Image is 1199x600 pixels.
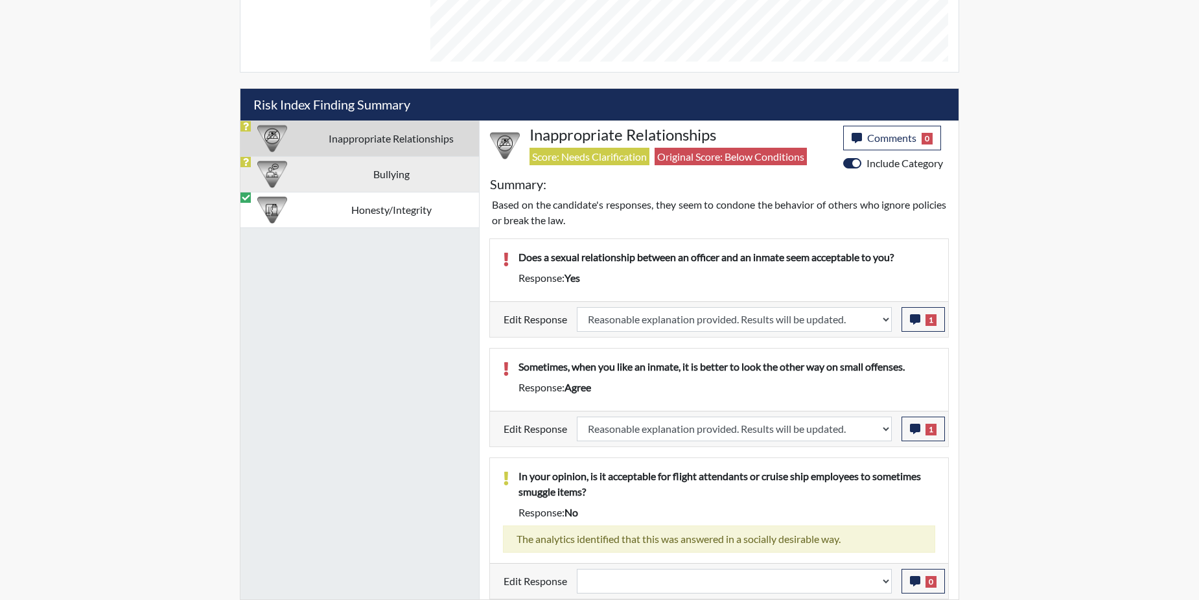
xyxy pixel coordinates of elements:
[867,132,916,144] span: Comments
[655,148,807,165] span: Original Score: Below Conditions
[257,159,287,189] img: CATEGORY%20ICON-04.6d01e8fa.png
[843,126,941,150] button: Comments0
[567,417,902,441] div: Update the test taker's response, the change might impact the score
[867,156,943,171] label: Include Category
[925,314,937,326] span: 1
[925,424,937,435] span: 1
[518,468,935,500] p: In your opinion, is it acceptable for flight attendants or cruise ship employees to sometimes smu...
[509,270,945,286] div: Response:
[567,307,902,332] div: Update the test taker's response, the change might impact the score
[902,417,945,441] button: 1
[504,569,567,594] label: Edit Response
[509,380,945,395] div: Response:
[509,505,945,520] div: Response:
[492,197,946,228] p: Based on the candidate's responses, they seem to condone the behavior of others who ignore polici...
[490,176,546,192] h5: Summary:
[902,569,945,594] button: 0
[303,192,479,227] td: Honesty/Integrity
[565,506,578,518] span: no
[565,381,591,393] span: agree
[902,307,945,332] button: 1
[518,249,935,265] p: Does a sexual relationship between an officer and an inmate seem acceptable to you?
[303,156,479,192] td: Bullying
[257,124,287,154] img: CATEGORY%20ICON-14.139f8ef7.png
[567,569,902,594] div: Update the test taker's response, the change might impact the score
[240,89,959,121] h5: Risk Index Finding Summary
[504,417,567,441] label: Edit Response
[490,131,520,161] img: CATEGORY%20ICON-14.139f8ef7.png
[518,359,935,375] p: Sometimes, when you like an inmate, it is better to look the other way on small offenses.
[925,576,937,588] span: 0
[530,126,833,144] h4: Inappropriate Relationships
[504,307,567,332] label: Edit Response
[503,525,935,553] div: The analytics identified that this was answered in a socially desirable way.
[530,148,649,165] span: Score: Needs Clarification
[565,271,580,284] span: yes
[922,133,933,144] span: 0
[257,195,287,225] img: CATEGORY%20ICON-11.a5f294f4.png
[303,121,479,156] td: Inappropriate Relationships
